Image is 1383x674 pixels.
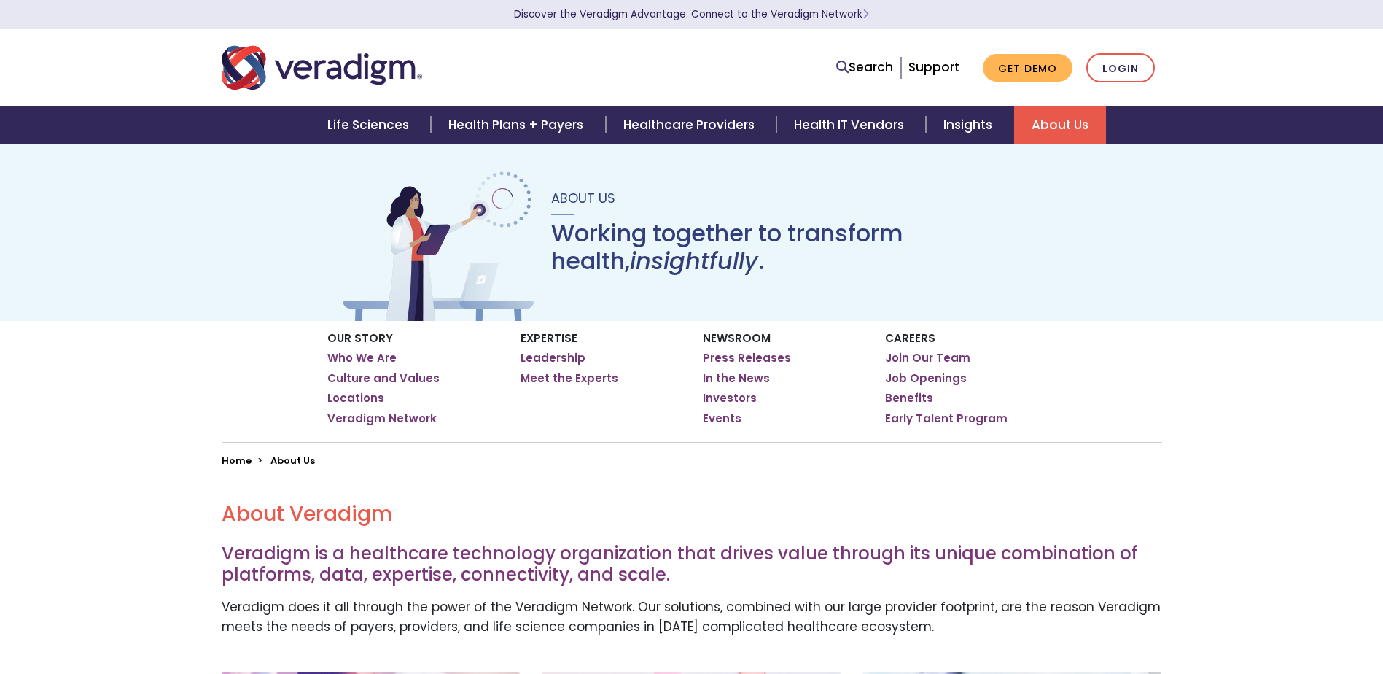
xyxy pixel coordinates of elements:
h1: Working together to transform health, . [551,220,1044,276]
a: Early Talent Program [885,411,1008,426]
img: Veradigm logo [222,44,422,92]
a: Search [836,58,893,77]
a: Events [703,411,741,426]
a: Join Our Team [885,351,970,365]
em: insightfully [630,244,758,277]
a: Veradigm Network [327,411,437,426]
a: Press Releases [703,351,791,365]
a: Get Demo [983,54,1072,82]
a: Who We Are [327,351,397,365]
a: Login [1086,53,1155,83]
span: About Us [551,189,615,207]
a: Insights [926,106,1014,144]
a: Meet the Experts [521,371,618,386]
a: Discover the Veradigm Advantage: Connect to the Veradigm NetworkLearn More [514,7,869,21]
a: Life Sciences [310,106,431,144]
a: Culture and Values [327,371,440,386]
a: Home [222,454,252,468]
p: Veradigm does it all through the power of the Veradigm Network. Our solutions, combined with our ... [222,597,1162,637]
a: Locations [327,391,384,406]
a: Healthcare Providers [606,106,776,144]
a: About Us [1014,106,1106,144]
span: Learn More [862,7,869,21]
a: Leadership [521,351,585,365]
a: In the News [703,371,770,386]
h2: About Veradigm [222,502,1162,527]
a: Support [908,58,959,76]
a: Job Openings [885,371,967,386]
h3: Veradigm is a healthcare technology organization that drives value through its unique combination... [222,543,1162,586]
a: Investors [703,391,757,406]
a: Benefits [885,391,933,406]
a: Health IT Vendors [776,106,926,144]
a: Health Plans + Payers [431,106,605,144]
